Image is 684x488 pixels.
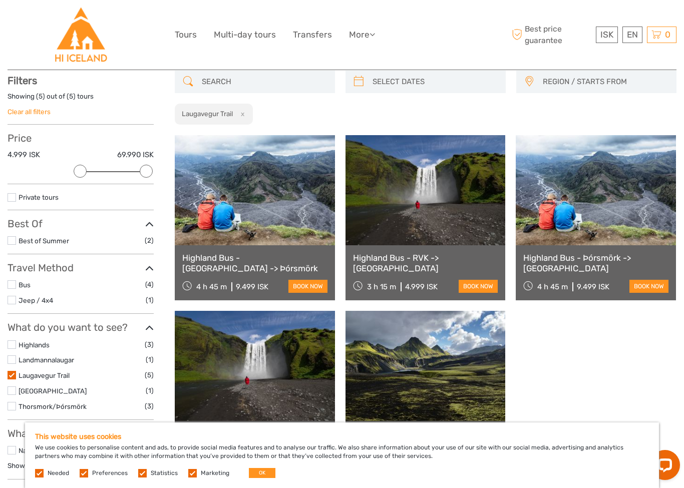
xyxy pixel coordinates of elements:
div: 9.499 ISK [236,282,268,291]
span: 0 [663,30,672,40]
a: Show all [8,461,33,469]
a: More [349,28,375,42]
a: Laugavegur Trail [19,371,70,379]
a: Highland Bus - RVK -> [GEOGRAPHIC_DATA] [353,253,498,273]
strong: Filters [8,75,37,87]
span: (2) [145,235,154,246]
span: Best price guarantee [509,24,593,46]
span: (3) [145,400,154,412]
span: (4) [145,279,154,290]
div: Showing ( ) out of ( ) tours [8,92,154,107]
h3: Best Of [8,218,154,230]
span: (3) [145,339,154,350]
span: (1) [146,294,154,306]
a: Thorsmork/Þórsmörk [19,402,87,410]
h3: Price [8,132,154,144]
h3: Travel Method [8,262,154,274]
span: 4 h 45 m [196,282,227,291]
a: Best of Summer [19,237,69,245]
a: Transfers [293,28,332,42]
label: 5 [39,92,43,101]
label: Marketing [201,469,229,477]
button: OK [249,468,275,478]
a: Private tours [19,193,59,201]
a: Nature & Scenery [19,446,73,454]
a: Jeep / 4x4 [19,296,53,304]
label: 69.990 ISK [117,150,154,160]
a: Clear all filters [8,108,51,116]
span: (1) [146,354,154,365]
div: We use cookies to personalise content and ads, to provide social media features and to analyse ou... [25,422,659,488]
label: Statistics [151,469,178,477]
h3: What do you want to do? [8,427,154,439]
span: (1) [146,385,154,396]
h5: This website uses cookies [35,432,649,441]
a: book now [459,280,498,293]
a: Multi-day tours [214,28,276,42]
label: Preferences [92,469,128,477]
a: Landmannalaugar [19,356,74,364]
h3: What do you want to see? [8,321,154,333]
button: x [234,109,248,119]
div: 4.999 ISK [405,282,438,291]
a: book now [288,280,327,293]
span: ISK [600,30,613,40]
label: Needed [48,469,69,477]
div: 9.499 ISK [577,282,609,291]
input: SEARCH [198,73,330,91]
h2: Laugavegur Trail [182,110,233,118]
div: EN [622,27,642,43]
input: SELECT DATES [369,73,501,91]
span: 4 h 45 m [537,282,568,291]
a: Highland Bus - [GEOGRAPHIC_DATA] -> Þórsmörk [182,253,327,273]
span: 3 h 15 m [367,282,396,291]
a: Bus [19,281,31,289]
a: Tours [175,28,197,42]
iframe: LiveChat chat widget [642,446,684,488]
a: Highland Bus - Þórsmörk -> [GEOGRAPHIC_DATA] [523,253,668,273]
label: 4.999 ISK [8,150,40,160]
a: [GEOGRAPHIC_DATA] [19,387,87,395]
a: Highlands [19,341,50,349]
span: (5) [145,369,154,381]
img: Hostelling International [54,8,108,62]
a: book now [629,280,668,293]
button: REGION / STARTS FROM [538,74,671,90]
label: 5 [69,92,73,101]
